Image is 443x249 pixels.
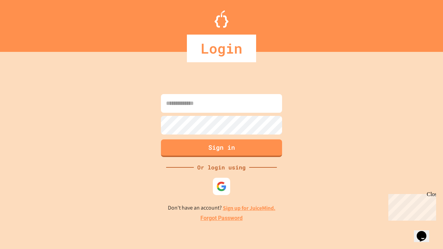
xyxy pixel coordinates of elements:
img: Logo.svg [215,10,228,28]
div: Chat with us now!Close [3,3,48,44]
a: Sign up for JuiceMind. [223,204,275,212]
a: Forgot Password [200,214,243,222]
img: google-icon.svg [216,181,227,192]
div: Or login using [194,163,249,172]
iframe: chat widget [386,191,436,221]
div: Login [187,35,256,62]
p: Don't have an account? [168,204,275,212]
iframe: chat widget [414,221,436,242]
button: Sign in [161,139,282,157]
